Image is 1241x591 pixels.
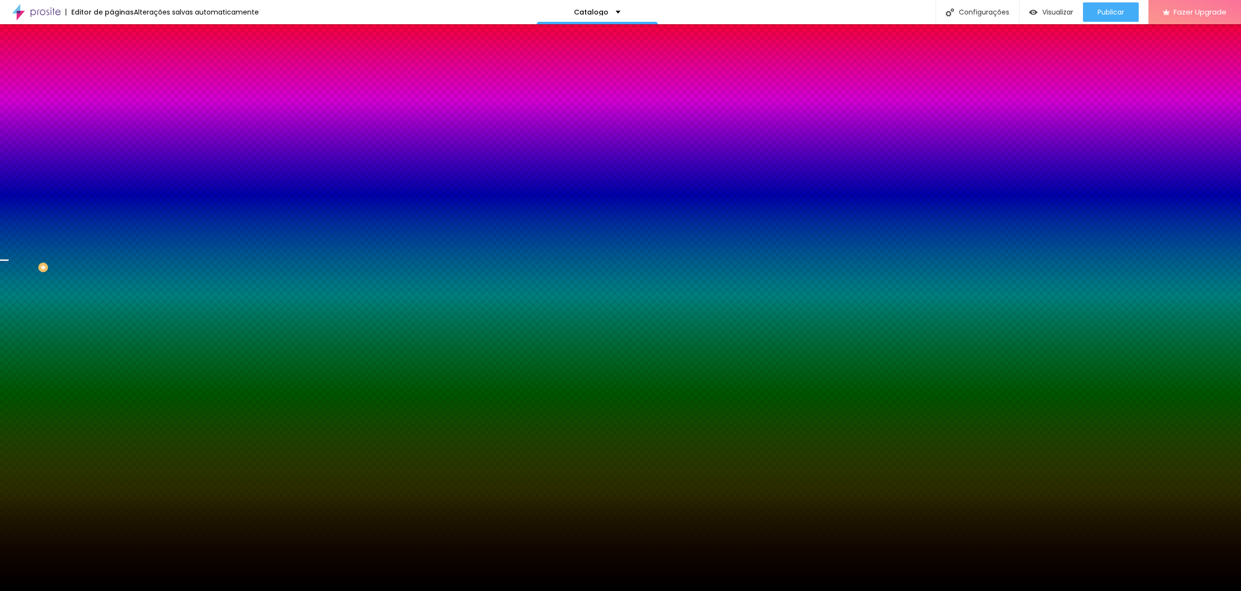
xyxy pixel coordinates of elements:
[1019,2,1083,22] button: Visualizar
[65,9,134,16] div: Editor de páginas
[1098,8,1124,16] span: Publicar
[134,9,259,16] div: Alterações salvas automaticamente
[946,8,954,16] img: Icone
[1083,2,1139,22] button: Publicar
[1174,8,1226,16] span: Fazer Upgrade
[1042,8,1073,16] span: Visualizar
[574,9,608,16] p: Catalogo
[1029,8,1037,16] img: view-1.svg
